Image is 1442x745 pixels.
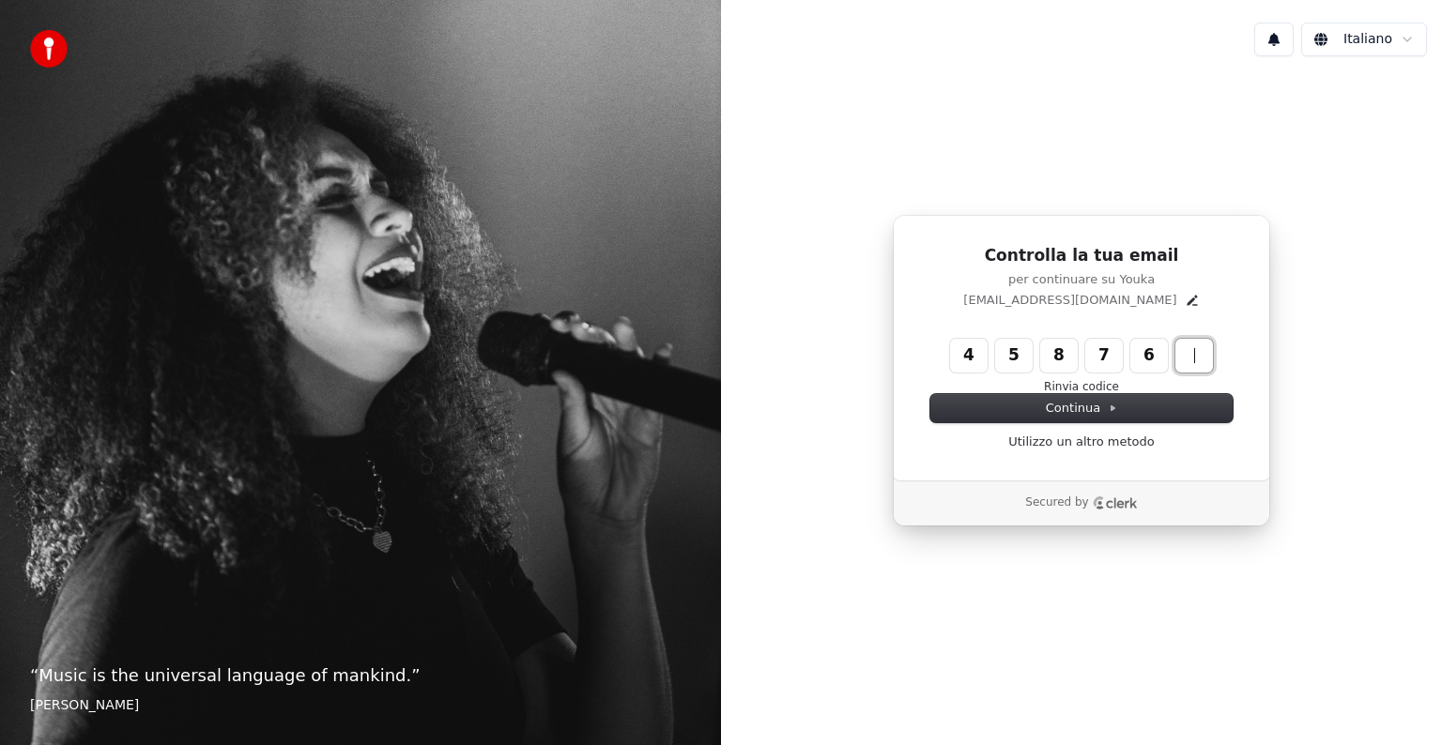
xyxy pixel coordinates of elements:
button: Continua [930,394,1233,422]
h1: Controlla la tua email [930,245,1233,267]
a: Clerk logo [1093,496,1138,509]
p: per continuare su Youka [930,271,1233,288]
p: “ Music is the universal language of mankind. ” [30,662,691,689]
input: Enter verification code [950,339,1250,372]
button: Edit [1185,293,1200,308]
button: Rinvia codice [1044,380,1119,395]
p: [EMAIL_ADDRESS][DOMAIN_NAME] [963,292,1176,309]
p: Secured by [1025,495,1088,510]
a: Utilizzo un altro metodo [1008,433,1155,450]
footer: [PERSON_NAME] [30,696,691,715]
span: Continua [1046,400,1117,417]
img: youka [30,30,68,68]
